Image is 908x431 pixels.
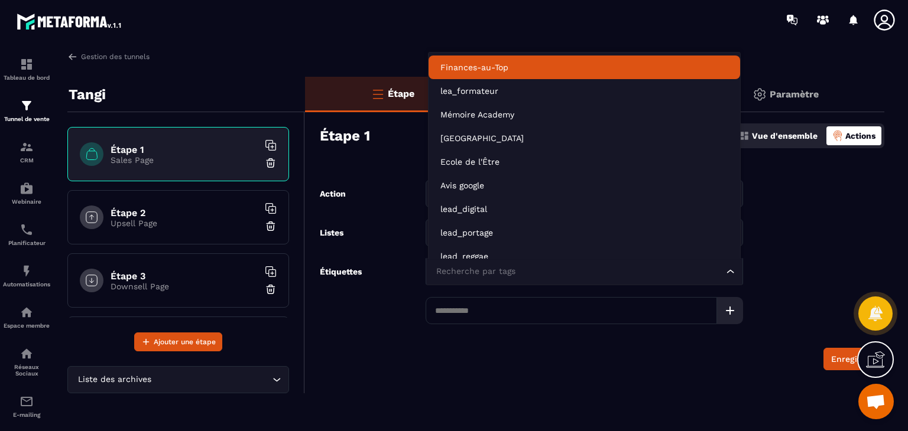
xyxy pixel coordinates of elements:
[426,258,743,285] div: Search for option
[3,90,50,131] a: formationformationTunnel de vente
[3,338,50,386] a: social-networksocial-networkRéseaux Sociaux
[20,264,34,278] img: automations
[440,179,728,191] p: Avis google
[67,51,150,62] a: Gestion des tunnels
[433,265,724,278] input: Search for option
[440,156,728,168] p: Ecole de l'Être
[440,109,728,120] p: Mémoire Academy
[3,296,50,338] a: automationsautomationsEspace membre
[845,131,875,141] p: Actions
[739,130,750,141] img: dashboard.5f9f1413.svg
[3,198,50,205] p: Webinaire
[3,364,50,377] p: Réseaux Sociaux
[3,386,50,427] a: emailemailE-mailing
[20,347,34,361] img: social-network
[770,89,819,100] p: Paramètre
[371,87,385,101] img: bars-o.4a397970.svg
[426,219,743,246] div: Search for option
[3,214,50,255] a: schedulerschedulerPlanificateur
[154,336,216,348] span: Ajouter une étape
[3,322,50,329] p: Espace membre
[823,348,884,370] button: Enregistrer
[3,412,50,418] p: E-mailing
[111,155,258,165] p: Sales Page
[3,157,50,164] p: CRM
[3,116,50,122] p: Tunnel de vente
[753,87,767,102] img: setting-gr.5f69749f.svg
[134,332,222,351] button: Ajouter une étape
[320,228,343,237] label: Listes
[440,132,728,144] p: Reggae Sound School
[426,180,743,207] div: Search for option
[265,220,277,232] img: trash
[20,305,34,319] img: automations
[3,131,50,172] a: formationformationCRM
[320,189,346,198] label: Action
[752,131,818,141] p: Vue d'ensemble
[440,61,728,73] p: Finances-au-Top
[3,48,50,90] a: formationformationTableau de bord
[265,157,277,169] img: trash
[69,83,106,106] p: Tangi
[111,144,258,155] h6: Étape 1
[320,267,362,324] label: Étiquettes
[320,128,370,144] h3: Étape 1
[858,384,894,419] a: Ouvrir le chat
[440,227,728,239] p: lead_portage
[20,99,34,113] img: formation
[20,223,34,237] img: scheduler
[440,203,728,215] p: lead_digital
[111,218,258,228] p: Upsell Page
[3,172,50,214] a: automationsautomationsWebinaire
[75,373,154,386] span: Liste des archives
[17,11,123,32] img: logo
[265,283,277,295] img: trash
[832,130,843,141] img: actions-active.8f1ece3a.png
[3,74,50,81] p: Tableau de bord
[440,250,728,262] p: lead_reggae
[154,373,270,386] input: Search for option
[20,140,34,154] img: formation
[3,240,50,246] p: Planificateur
[111,207,258,218] h6: Étape 2
[20,394,34,409] img: email
[67,366,289,393] div: Search for option
[67,51,78,62] img: arrow
[111,270,258,282] h6: Étape 3
[20,57,34,71] img: formation
[111,282,258,291] p: Downsell Page
[3,281,50,288] p: Automatisations
[440,85,728,97] p: lea_formateur
[3,255,50,296] a: automationsautomationsAutomatisations
[20,181,34,195] img: automations
[388,88,414,99] p: Étape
